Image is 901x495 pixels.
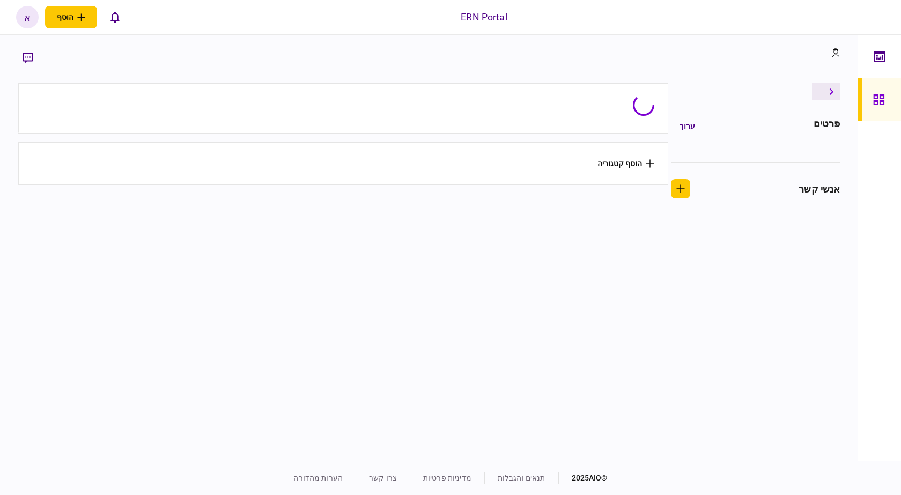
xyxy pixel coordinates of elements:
[16,6,39,28] button: א
[597,159,654,168] button: הוסף קטגוריה
[461,10,507,24] div: ERN Portal
[814,116,840,136] div: פרטים
[369,474,397,482] a: צרו קשר
[498,474,545,482] a: תנאים והגבלות
[104,6,126,28] button: פתח רשימת התראות
[558,472,608,484] div: © 2025 AIO
[293,474,343,482] a: הערות מהדורה
[799,182,840,196] div: אנשי קשר
[45,6,97,28] button: פתח תפריט להוספת לקוח
[671,116,704,136] button: ערוך
[423,474,471,482] a: מדיניות פרטיות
